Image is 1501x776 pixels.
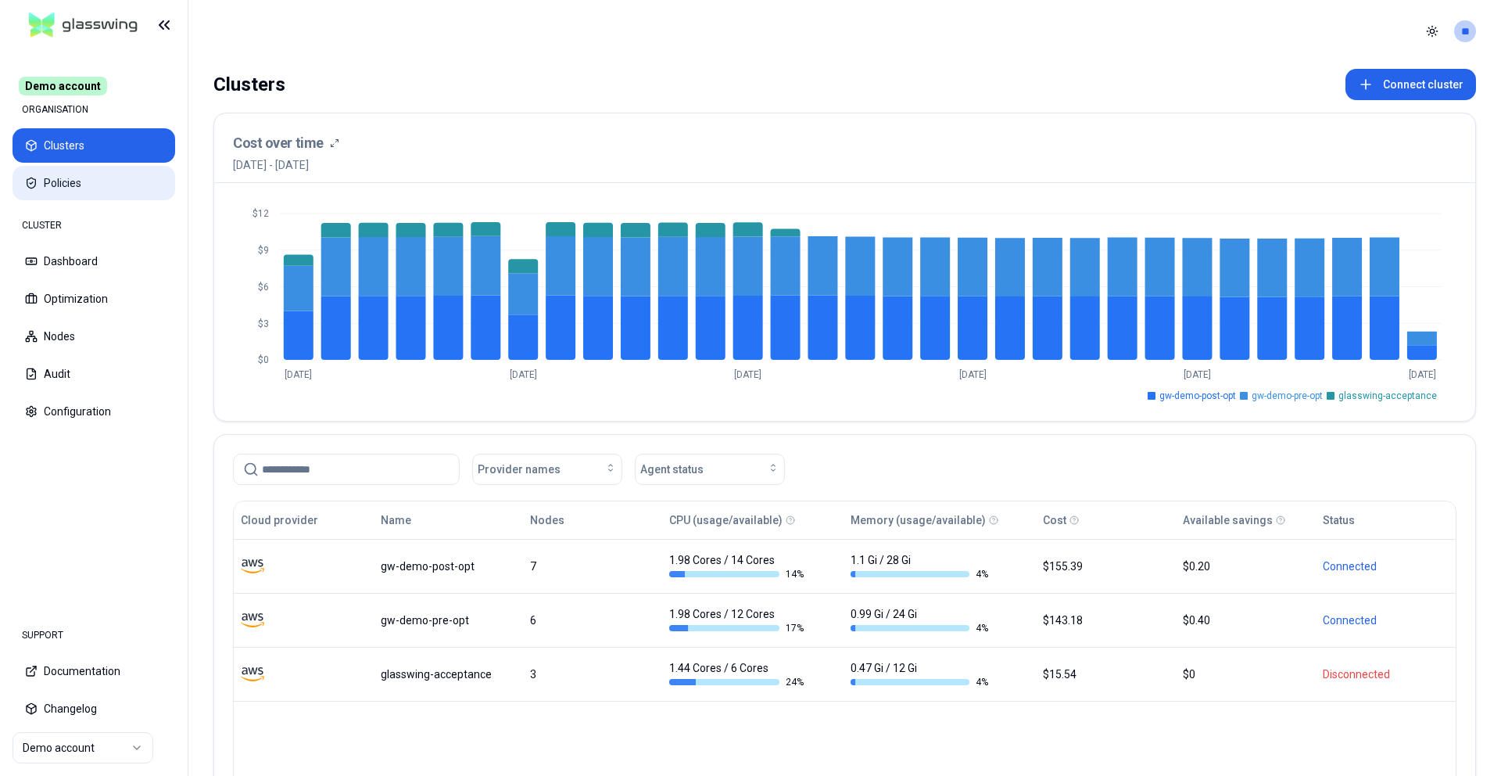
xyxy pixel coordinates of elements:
[1183,505,1273,536] button: Available savings
[1043,613,1169,628] div: $143.18
[1345,69,1476,100] button: Connect cluster
[669,676,807,688] div: 24 %
[472,454,622,485] button: Provider names
[1323,559,1449,574] div: Connected
[13,620,175,651] div: SUPPORT
[530,666,656,682] div: 3
[381,505,411,536] button: Name
[13,319,175,354] button: Nodes
[258,282,269,293] tspan: $6
[13,210,175,241] div: CLUSTER
[1043,505,1066,536] button: Cost
[13,94,175,125] div: ORGANISATION
[635,454,785,485] button: Agent status
[233,132,324,154] h3: Cost over time
[258,245,269,256] tspan: $9
[1323,512,1355,528] div: Status
[530,559,656,574] div: 7
[669,552,807,580] div: 1.98 Cores / 14 Cores
[13,394,175,429] button: Configuration
[381,666,516,682] div: glasswing-acceptance
[734,369,761,380] tspan: [DATE]
[1043,666,1169,682] div: $15.54
[669,660,807,688] div: 1.44 Cores / 6 Cores
[13,282,175,316] button: Optimization
[851,622,988,634] div: 4 %
[959,369,987,380] tspan: [DATE]
[241,555,264,578] img: aws
[23,7,144,44] img: GlassWing
[1159,390,1236,402] span: gw-demo-post-opt
[13,128,175,163] button: Clusters
[1183,559,1309,574] div: $0.20
[530,613,656,628] div: 6
[1183,613,1309,628] div: $0.40
[851,660,988,688] div: 0.47 Gi / 12 Gi
[13,357,175,391] button: Audit
[233,157,339,173] span: [DATE] - [DATE]
[381,613,516,628] div: gw-demo-pre-opt
[258,318,269,329] tspan: $3
[1184,369,1211,380] tspan: [DATE]
[381,559,516,574] div: gw-demo-post-opt
[1338,390,1437,402] span: glasswing-acceptance
[1323,613,1449,628] div: Connected
[851,505,986,536] button: Memory (usage/available)
[241,663,264,686] img: aws
[530,505,564,536] button: Nodes
[241,505,318,536] button: Cloud provider
[1409,369,1436,380] tspan: [DATE]
[510,369,537,380] tspan: [DATE]
[241,609,264,632] img: aws
[851,568,988,580] div: 4 %
[669,568,807,580] div: 14 %
[669,606,807,634] div: 1.98 Cores / 12 Cores
[1183,666,1309,682] div: $0
[13,654,175,688] button: Documentation
[640,462,704,477] span: Agent status
[1252,390,1323,402] span: gw-demo-pre-opt
[1323,666,1449,682] div: Disconnected
[851,552,988,580] div: 1.1 Gi / 28 Gi
[285,369,312,380] tspan: [DATE]
[13,692,175,726] button: Changelog
[669,622,807,634] div: 17 %
[1043,559,1169,574] div: $155.39
[19,77,107,95] span: Demo account
[13,244,175,278] button: Dashboard
[669,505,783,536] button: CPU (usage/available)
[253,208,269,219] tspan: $12
[258,354,269,365] tspan: $0
[851,676,988,688] div: 4 %
[478,462,561,477] span: Provider names
[13,166,175,200] button: Policies
[213,69,285,100] div: Clusters
[851,606,988,634] div: 0.99 Gi / 24 Gi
